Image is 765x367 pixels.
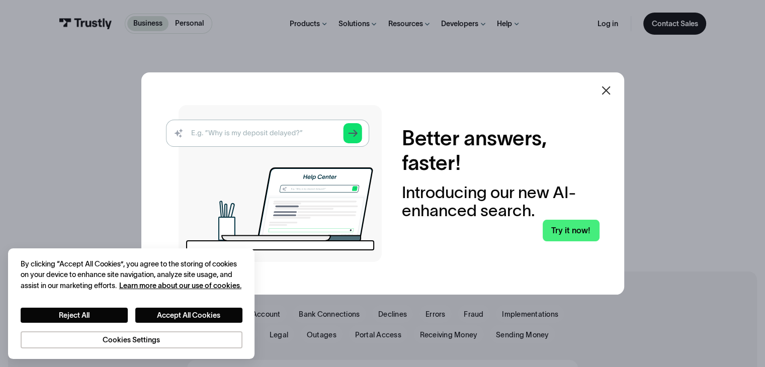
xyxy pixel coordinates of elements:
[135,308,242,323] button: Accept All Cookies
[402,126,599,175] h2: Better answers, faster!
[8,248,254,358] div: Cookie banner
[21,259,242,291] div: By clicking “Accept All Cookies”, you agree to the storing of cookies on your device to enhance s...
[21,308,128,323] button: Reject All
[21,259,242,349] div: Privacy
[119,282,241,290] a: More information about your privacy, opens in a new tab
[21,331,242,349] button: Cookies Settings
[543,220,600,241] a: Try it now!
[402,183,599,220] div: Introducing our new AI-enhanced search.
